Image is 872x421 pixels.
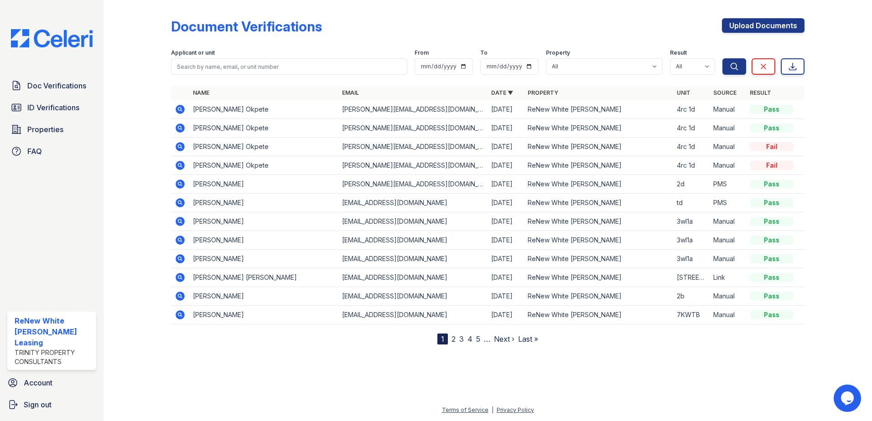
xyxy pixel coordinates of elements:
[673,100,710,119] td: 4rc 1d
[24,377,52,388] span: Account
[710,138,746,156] td: Manual
[189,138,338,156] td: [PERSON_NAME] Okpete
[722,18,805,33] a: Upload Documents
[488,268,524,287] td: [DATE]
[710,306,746,324] td: Manual
[15,348,93,366] div: Trinity Property Consultants
[524,212,673,231] td: ReNew White [PERSON_NAME]
[488,175,524,194] td: [DATE]
[27,124,63,135] span: Properties
[4,395,100,414] a: Sign out
[750,142,794,151] div: Fail
[189,268,338,287] td: [PERSON_NAME] [PERSON_NAME]
[488,250,524,268] td: [DATE]
[171,18,322,35] div: Document Verifications
[488,306,524,324] td: [DATE]
[750,310,794,319] div: Pass
[459,334,464,344] a: 3
[524,194,673,212] td: ReNew White [PERSON_NAME]
[710,175,746,194] td: PMS
[492,406,493,413] div: |
[673,212,710,231] td: 3wl1a
[546,49,570,56] label: Property
[491,89,513,96] a: Date ▼
[834,385,863,412] iframe: chat widget
[452,334,456,344] a: 2
[338,138,488,156] td: [PERSON_NAME][EMAIL_ADDRESS][DOMAIN_NAME]
[713,89,737,96] a: Source
[750,180,794,189] div: Pass
[518,334,538,344] a: Last »
[710,212,746,231] td: Manual
[415,49,429,56] label: From
[189,212,338,231] td: [PERSON_NAME]
[710,287,746,306] td: Manual
[484,334,490,344] span: …
[189,287,338,306] td: [PERSON_NAME]
[497,406,534,413] a: Privacy Policy
[4,374,100,392] a: Account
[488,231,524,250] td: [DATE]
[338,212,488,231] td: [EMAIL_ADDRESS][DOMAIN_NAME]
[750,273,794,282] div: Pass
[524,250,673,268] td: ReNew White [PERSON_NAME]
[338,250,488,268] td: [EMAIL_ADDRESS][DOMAIN_NAME]
[710,194,746,212] td: PMS
[193,89,209,96] a: Name
[750,254,794,263] div: Pass
[189,250,338,268] td: [PERSON_NAME]
[524,287,673,306] td: ReNew White [PERSON_NAME]
[710,231,746,250] td: Manual
[524,156,673,175] td: ReNew White [PERSON_NAME]
[7,142,96,160] a: FAQ
[338,100,488,119] td: [PERSON_NAME][EMAIL_ADDRESS][DOMAIN_NAME]
[488,287,524,306] td: [DATE]
[673,268,710,287] td: [STREET_ADDRESS]
[338,156,488,175] td: [PERSON_NAME][EMAIL_ADDRESS][DOMAIN_NAME]
[710,268,746,287] td: Link
[528,89,558,96] a: Property
[673,138,710,156] td: 4rc 1d
[338,268,488,287] td: [EMAIL_ADDRESS][DOMAIN_NAME]
[189,175,338,194] td: [PERSON_NAME]
[189,306,338,324] td: [PERSON_NAME]
[338,119,488,138] td: [PERSON_NAME][EMAIL_ADDRESS][DOMAIN_NAME]
[24,399,52,410] span: Sign out
[338,287,488,306] td: [EMAIL_ADDRESS][DOMAIN_NAME]
[189,194,338,212] td: [PERSON_NAME]
[7,77,96,95] a: Doc Verifications
[189,119,338,138] td: [PERSON_NAME] Okpete
[442,406,488,413] a: Terms of Service
[524,119,673,138] td: ReNew White [PERSON_NAME]
[480,49,488,56] label: To
[524,100,673,119] td: ReNew White [PERSON_NAME]
[338,175,488,194] td: [PERSON_NAME][EMAIL_ADDRESS][DOMAIN_NAME]
[488,212,524,231] td: [DATE]
[750,292,794,301] div: Pass
[338,194,488,212] td: [EMAIL_ADDRESS][DOMAIN_NAME]
[524,306,673,324] td: ReNew White [PERSON_NAME]
[189,231,338,250] td: [PERSON_NAME]
[342,89,359,96] a: Email
[673,194,710,212] td: td
[670,49,687,56] label: Result
[171,58,407,75] input: Search by name, email, or unit number
[673,119,710,138] td: 4rc 1d
[750,198,794,207] div: Pass
[476,334,480,344] a: 5
[27,102,79,113] span: ID Verifications
[677,89,690,96] a: Unit
[673,287,710,306] td: 2b
[189,100,338,119] td: [PERSON_NAME] Okpete
[710,119,746,138] td: Manual
[27,146,42,157] span: FAQ
[4,29,100,47] img: CE_Logo_Blue-a8612792a0a2168367f1c8372b55b34899dd931a85d93a1a3d3e32e68fde9ad4.png
[7,120,96,139] a: Properties
[15,315,93,348] div: ReNew White [PERSON_NAME] Leasing
[750,161,794,170] div: Fail
[524,231,673,250] td: ReNew White [PERSON_NAME]
[171,49,215,56] label: Applicant or unit
[710,100,746,119] td: Manual
[710,156,746,175] td: Manual
[494,334,514,344] a: Next ›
